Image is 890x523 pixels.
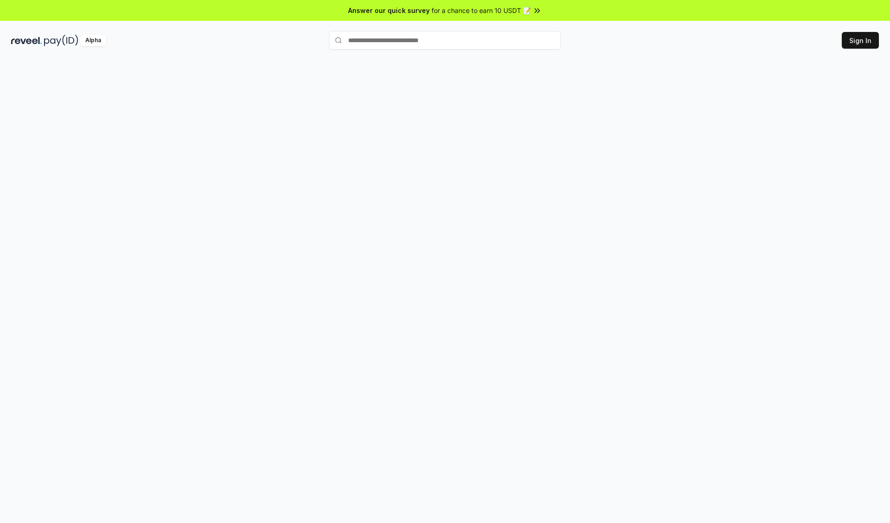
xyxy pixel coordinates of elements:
img: reveel_dark [11,35,42,46]
img: pay_id [44,35,78,46]
span: for a chance to earn 10 USDT 📝 [432,6,531,15]
button: Sign In [842,32,879,49]
span: Answer our quick survey [348,6,430,15]
div: Alpha [80,35,106,46]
